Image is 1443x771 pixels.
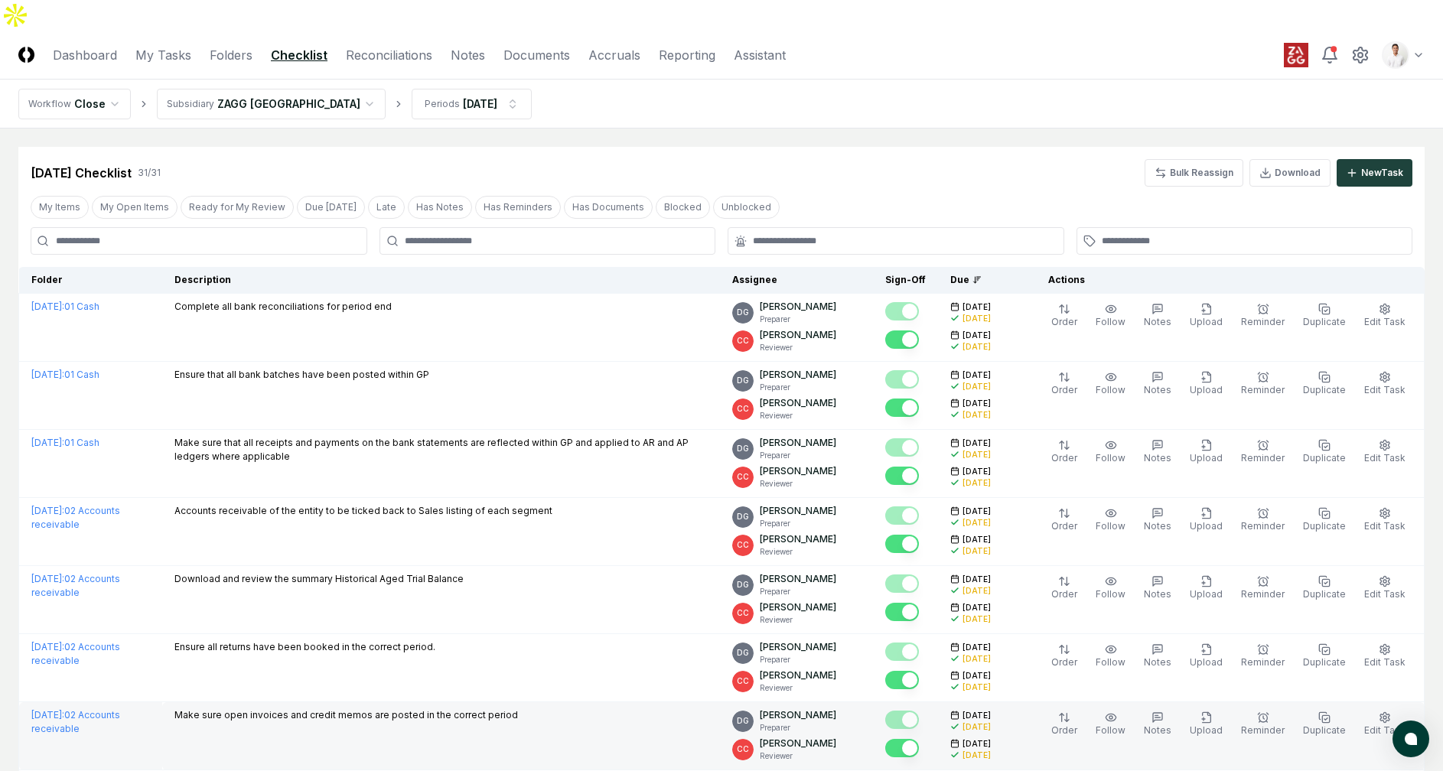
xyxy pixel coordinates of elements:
button: Follow [1093,708,1129,740]
a: Folders [210,46,252,64]
span: Duplicate [1303,384,1346,395]
p: [PERSON_NAME] [760,669,836,682]
div: [DATE] Checklist [31,164,132,182]
span: [DATE] [963,642,991,653]
button: Mark complete [885,574,919,593]
button: Reminder [1238,708,1288,740]
span: [DATE] [963,506,991,517]
p: Preparer [760,654,836,665]
span: Reminder [1241,588,1285,600]
button: Notes [1141,436,1174,468]
p: [PERSON_NAME] [760,708,836,722]
button: Upload [1187,504,1226,536]
span: Notes [1144,656,1171,668]
p: Ensure all returns have been booked in the correct period. [174,640,435,654]
nav: breadcrumb [18,89,532,119]
th: Folder [19,267,163,294]
button: Order [1048,572,1080,604]
span: Order [1051,520,1077,532]
button: Mark complete [885,739,919,757]
button: Reminder [1238,368,1288,400]
th: Assignee [720,267,873,294]
img: Logo [18,47,34,63]
button: Edit Task [1361,504,1409,536]
button: Edit Task [1361,300,1409,332]
span: [DATE] : [31,573,64,584]
span: Notes [1144,316,1171,327]
button: Upload [1187,368,1226,400]
a: Reporting [659,46,715,64]
span: Notes [1144,724,1171,736]
button: Ready for My Review [181,196,294,219]
p: [PERSON_NAME] [760,532,836,546]
span: Order [1051,452,1077,464]
div: [DATE] [963,381,991,392]
span: Upload [1190,316,1223,327]
button: Follow [1093,368,1129,400]
span: Reminder [1241,452,1285,464]
span: [DATE] : [31,505,64,516]
span: DG [737,511,749,522]
span: Edit Task [1364,520,1406,532]
button: Mark complete [885,603,919,621]
button: Duplicate [1300,572,1349,604]
a: [DATE]:01 Cash [31,301,99,312]
a: Notes [451,46,485,64]
a: [DATE]:02 Accounts receivable [31,709,120,734]
button: Due Today [297,196,365,219]
p: Preparer [760,586,836,597]
button: Reminder [1238,436,1288,468]
button: Mark complete [885,711,919,729]
button: Mark complete [885,330,919,349]
p: [PERSON_NAME] [760,368,836,382]
button: Reminder [1238,300,1288,332]
span: CC [737,539,749,551]
span: [DATE] : [31,437,64,448]
span: Reminder [1241,316,1285,327]
span: Follow [1096,588,1125,600]
p: Make sure open invoices and credit memos are posted in the correct period [174,708,518,722]
span: Reminder [1241,520,1285,532]
p: Download and review the summary Historical Aged Trial Balance [174,572,464,586]
a: [DATE]:02 Accounts receivable [31,573,120,598]
th: Sign-Off [873,267,938,294]
p: [PERSON_NAME] [760,328,836,342]
p: Complete all bank reconciliations for period end [174,300,392,314]
span: Notes [1144,520,1171,532]
div: [DATE] [963,750,991,761]
button: Late [368,196,405,219]
span: Follow [1096,452,1125,464]
button: Mark complete [885,467,919,485]
button: Blocked [656,196,710,219]
span: [DATE] : [31,301,64,312]
p: Reviewer [760,682,836,694]
div: [DATE] [963,477,991,489]
img: ZAGG logo [1284,43,1308,67]
button: Unblocked [713,196,780,219]
p: Preparer [760,450,836,461]
div: Workflow [28,97,71,111]
span: DG [737,647,749,659]
button: Upload [1187,300,1226,332]
button: Duplicate [1300,640,1349,672]
p: Reviewer [760,614,836,626]
span: Notes [1144,588,1171,600]
p: Preparer [760,518,836,529]
button: Edit Task [1361,368,1409,400]
div: [DATE] [963,517,991,529]
button: Notes [1141,368,1174,400]
div: [DATE] [963,341,991,353]
p: Accounts receivable of the entity to be ticked back to Sales listing of each segment [174,504,552,518]
button: Upload [1187,708,1226,740]
button: My Items [31,196,89,219]
span: [DATE] : [31,369,64,380]
div: Subsidiary [167,97,214,111]
button: Has Documents [564,196,653,219]
a: Dashboard [53,46,117,64]
span: Reminder [1241,724,1285,736]
span: Duplicate [1303,520,1346,532]
span: CC [737,607,749,619]
p: [PERSON_NAME] [760,436,836,450]
a: Reconciliations [346,46,432,64]
button: atlas-launcher [1393,721,1429,757]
